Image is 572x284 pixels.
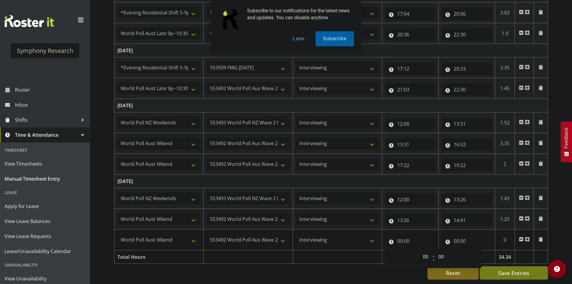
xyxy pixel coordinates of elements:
span: View Leave Requests [5,232,86,241]
td: 1.43 [495,188,515,209]
img: help-xxl-2.png [554,266,560,272]
input: Click to select... [385,139,435,151]
a: Apply for Leave [2,199,89,214]
div: Subscribe to our notifications for the latest news and updates. You can disable anytime. [242,7,354,21]
span: Roster [15,85,87,94]
span: Inbox [15,100,87,109]
a: Leave/Unavailability Calendar [2,244,89,259]
td: 1.45 [495,78,515,99]
img: notification icon [218,7,242,31]
span: Save Entries [498,269,529,277]
span: Feedback [564,127,569,148]
input: Click to select... [442,63,492,75]
a: View Leave Requests [2,229,89,244]
td: 1.25 [495,209,515,230]
td: [DATE] [114,99,548,112]
a: View Timesheets [2,156,89,171]
div: Leave [2,186,89,199]
span: Shifts [15,115,78,124]
td: Total Hours [114,250,204,264]
span: View Leave Balances [5,217,86,226]
input: Click to select... [442,159,492,171]
span: Reset [446,269,460,277]
span: : [432,251,434,266]
button: Save Entries [480,266,548,279]
span: View Unavailability [5,274,86,283]
input: Click to select... [385,84,435,96]
span: View Timesheets [5,159,86,168]
input: Click to select... [385,63,435,75]
input: Click to select... [442,214,492,226]
input: Click to select... [385,214,435,226]
input: Click to select... [442,84,492,96]
input: Click to select... [442,139,492,151]
button: Later [285,31,312,46]
div: Unavailability [2,259,89,271]
input: Click to select... [442,235,492,247]
a: Manual Timesheet Entry [2,171,89,186]
input: Click to select... [385,235,435,247]
input: Click to select... [385,159,435,171]
span: Apply for Leave [5,202,86,211]
div: Timesheet [2,144,89,156]
td: 3.35 [495,133,515,154]
td: 1.52 [495,112,515,133]
td: 3.35 [495,57,515,78]
input: Click to select... [385,194,435,206]
td: [DATE] [114,175,548,188]
input: Click to select... [442,118,492,130]
span: Time & Attendance [15,130,78,139]
button: Subscribe [316,31,354,46]
button: Feedback - Show survey [561,121,572,162]
span: Manual Timesheet Entry [5,174,86,183]
button: Reset [428,266,479,279]
span: Leave/Unavailability Calendar [5,247,86,256]
td: 0 [495,230,515,250]
input: Click to select... [385,118,435,130]
input: Click to select... [442,194,492,206]
a: View Leave Balances [2,214,89,229]
td: 2 [495,154,515,175]
td: 34.34 [495,250,515,264]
